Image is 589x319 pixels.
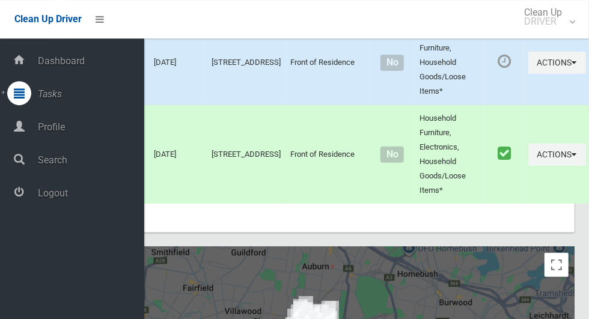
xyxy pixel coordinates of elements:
[415,105,485,204] td: Household Furniture, Electronics, Household Goods/Loose Items*
[34,187,144,199] span: Logout
[14,10,82,28] a: Clean Up Driver
[524,17,562,26] small: DRIVER
[375,150,410,160] h4: Normal sized
[285,20,370,105] td: Front of Residence
[149,105,207,204] td: [DATE]
[498,145,511,161] i: Booking marked as collected.
[380,55,404,71] span: No
[34,121,144,133] span: Profile
[375,58,410,68] h4: Normal sized
[34,55,144,67] span: Dashboard
[34,154,144,166] span: Search
[34,88,144,100] span: Tasks
[380,147,404,163] span: No
[14,13,82,25] span: Clean Up Driver
[498,53,511,69] i: Booking awaiting collection. Mark as collected or report issues to complete task.
[149,20,207,105] td: [DATE]
[415,20,485,105] td: Household Furniture, Household Goods/Loose Items*
[207,105,285,204] td: [STREET_ADDRESS]
[518,8,574,26] span: Clean Up
[285,105,370,204] td: Front of Residence
[207,20,285,105] td: [STREET_ADDRESS]
[528,52,586,74] button: Actions
[545,253,569,277] button: Toggle fullscreen view
[528,144,586,166] button: Actions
